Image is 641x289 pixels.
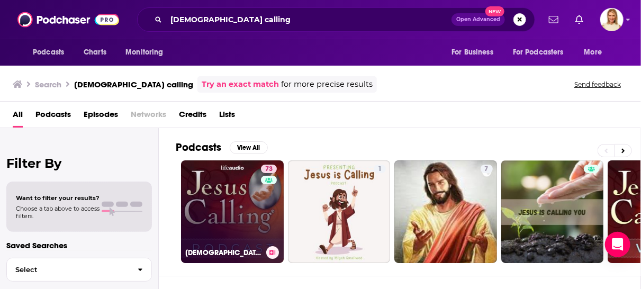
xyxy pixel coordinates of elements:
span: Monitoring [125,45,163,60]
button: Open AdvancedNew [452,13,505,26]
span: For Business [452,45,493,60]
a: Show notifications dropdown [571,11,588,29]
span: Networks [131,106,166,128]
span: 73 [265,164,273,175]
p: Saved Searches [6,240,152,250]
h2: Podcasts [176,141,221,154]
button: open menu [25,42,78,62]
h3: Search [35,79,61,89]
a: Show notifications dropdown [545,11,563,29]
a: 1 [288,160,391,263]
button: Send feedback [571,80,624,89]
div: Search podcasts, credits, & more... [137,7,535,32]
a: Podcasts [35,106,71,128]
a: Charts [77,42,113,62]
span: Want to filter your results? [16,194,100,202]
a: 7 [481,165,493,173]
h3: [DEMOGRAPHIC_DATA] calling [74,79,193,89]
span: Logged in as leannebush [600,8,624,31]
button: Select [6,258,152,282]
span: For Podcasters [513,45,564,60]
span: Podcasts [33,45,64,60]
img: User Profile [600,8,624,31]
a: Lists [219,106,235,128]
span: 7 [485,164,489,175]
div: Open Intercom Messenger [605,232,630,257]
a: All [13,106,23,128]
a: 1 [374,165,386,173]
a: PodcastsView All [176,141,268,154]
img: Podchaser - Follow, Share and Rate Podcasts [17,10,119,30]
span: for more precise results [281,78,373,91]
a: 7 [394,160,497,263]
span: Select [7,266,129,273]
button: open menu [506,42,579,62]
a: Credits [179,106,206,128]
button: Show profile menu [600,8,624,31]
button: View All [230,141,268,154]
a: 73[DEMOGRAPHIC_DATA] Calling: Stories of Faith [181,160,284,263]
span: More [584,45,602,60]
span: Choose a tab above to access filters. [16,205,100,220]
input: Search podcasts, credits, & more... [166,11,452,28]
span: Charts [84,45,106,60]
button: open menu [118,42,177,62]
button: open menu [444,42,507,62]
span: Open Advanced [456,17,500,22]
a: Try an exact match [202,78,279,91]
a: 73 [261,165,277,173]
h2: Filter By [6,156,152,171]
button: open menu [577,42,616,62]
span: New [485,6,504,16]
a: Episodes [84,106,118,128]
h3: [DEMOGRAPHIC_DATA] Calling: Stories of Faith [185,248,262,257]
span: 1 [378,164,382,175]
